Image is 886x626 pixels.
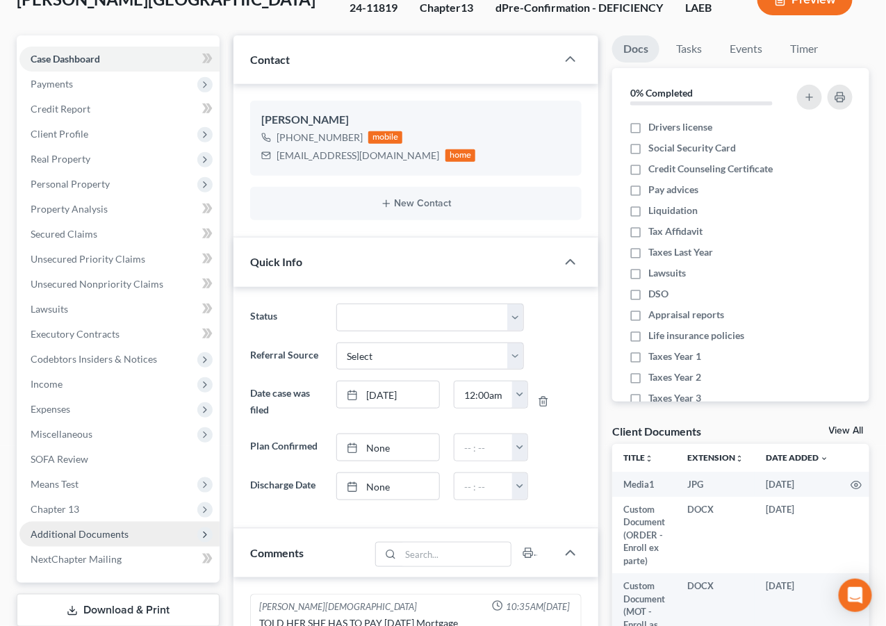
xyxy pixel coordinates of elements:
[645,454,653,463] i: unfold_more
[648,245,713,259] span: Taxes Last Year
[454,381,513,408] input: -- : --
[19,447,220,472] a: SOFA Review
[243,381,329,422] label: Date case was filed
[31,178,110,190] span: Personal Property
[250,546,304,559] span: Comments
[261,112,571,129] div: [PERSON_NAME]
[820,454,828,463] i: expand_more
[612,472,676,497] td: Media1
[277,131,363,145] div: [PHONE_NUMBER]
[648,204,698,217] span: Liquidation
[19,247,220,272] a: Unsecured Priority Claims
[31,453,88,465] span: SOFA Review
[612,35,659,63] a: Docs
[19,322,220,347] a: Executory Contracts
[243,434,329,461] label: Plan Confirmed
[31,128,88,140] span: Client Profile
[31,203,108,215] span: Property Analysis
[243,304,329,331] label: Status
[31,478,79,490] span: Means Test
[612,497,676,573] td: Custom Document (ORDER - Enroll ex parte)
[259,600,418,613] div: [PERSON_NAME][DEMOGRAPHIC_DATA]
[31,253,145,265] span: Unsecured Priority Claims
[31,53,100,65] span: Case Dashboard
[19,297,220,322] a: Lawsuits
[19,47,220,72] a: Case Dashboard
[401,543,511,566] input: Search...
[648,287,668,301] span: DSO
[337,434,439,461] a: None
[445,149,476,162] div: home
[19,547,220,572] a: NextChapter Mailing
[461,1,473,14] span: 13
[31,328,120,340] span: Executory Contracts
[19,97,220,122] a: Credit Report
[337,381,439,408] a: [DATE]
[261,198,571,209] button: New Contact
[31,78,73,90] span: Payments
[648,183,698,197] span: Pay advices
[648,329,744,343] span: Life insurance policies
[766,452,828,463] a: Date Added expand_more
[648,370,701,384] span: Taxes Year 2
[676,472,755,497] td: JPG
[612,424,701,438] div: Client Documents
[31,553,122,565] span: NextChapter Mailing
[648,162,773,176] span: Credit Counseling Certificate
[755,472,839,497] td: [DATE]
[648,391,701,405] span: Taxes Year 3
[829,426,864,436] a: View All
[648,224,703,238] span: Tax Affidavit
[31,503,79,515] span: Chapter 13
[250,255,302,268] span: Quick Info
[19,272,220,297] a: Unsecured Nonpriority Claims
[648,308,724,322] span: Appraisal reports
[648,120,712,134] span: Drivers license
[19,197,220,222] a: Property Analysis
[31,303,68,315] span: Lawsuits
[31,278,163,290] span: Unsecured Nonpriority Claims
[243,343,329,370] label: Referral Source
[735,454,744,463] i: unfold_more
[368,131,403,144] div: mobile
[277,149,440,163] div: [EMAIL_ADDRESS][DOMAIN_NAME]
[687,452,744,463] a: Extensionunfold_more
[676,497,755,573] td: DOCX
[665,35,713,63] a: Tasks
[506,600,570,613] span: 10:35AM[DATE]
[648,349,701,363] span: Taxes Year 1
[31,228,97,240] span: Secured Claims
[31,428,92,440] span: Miscellaneous
[243,472,329,500] label: Discharge Date
[31,403,70,415] span: Expenses
[454,473,513,500] input: -- : --
[779,35,829,63] a: Timer
[755,497,839,573] td: [DATE]
[623,452,653,463] a: Titleunfold_more
[648,266,686,280] span: Lawsuits
[454,434,513,461] input: -- : --
[630,87,693,99] strong: 0% Completed
[719,35,773,63] a: Events
[839,579,872,612] div: Open Intercom Messenger
[648,141,736,155] span: Social Security Card
[31,528,129,540] span: Additional Documents
[19,222,220,247] a: Secured Claims
[31,353,157,365] span: Codebtors Insiders & Notices
[337,473,439,500] a: None
[31,103,90,115] span: Credit Report
[31,153,90,165] span: Real Property
[31,378,63,390] span: Income
[250,53,290,66] span: Contact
